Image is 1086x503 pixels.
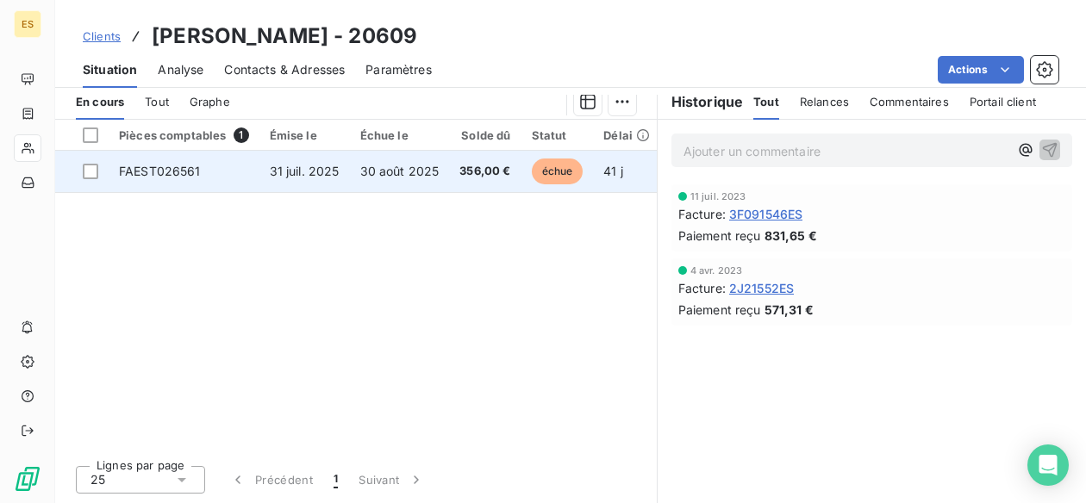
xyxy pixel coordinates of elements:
[158,61,203,78] span: Analyse
[219,462,323,498] button: Précédent
[870,95,949,109] span: Commentaires
[14,465,41,493] img: Logo LeanPay
[690,191,746,202] span: 11 juil. 2023
[729,279,794,297] span: 2J21552ES
[234,127,249,143] span: 1
[14,10,41,38] div: ES
[459,163,510,180] span: 356,00 €
[360,128,440,142] div: Échue le
[190,95,230,109] span: Graphe
[970,95,1036,109] span: Portail client
[270,164,340,178] span: 31 juil. 2025
[765,301,814,319] span: 571,31 €
[532,158,584,184] span: échue
[119,127,249,143] div: Pièces comptables
[145,95,169,109] span: Tout
[348,462,435,498] button: Suivant
[1027,444,1069,486] div: Open Intercom Messenger
[800,95,849,109] span: Relances
[753,95,779,109] span: Tout
[938,56,1024,84] button: Actions
[678,279,726,297] span: Facture :
[334,471,338,488] span: 1
[323,462,348,498] button: 1
[603,128,650,142] div: Délai
[765,227,817,245] span: 831,65 €
[729,205,803,223] span: 3F091546ES
[83,28,121,45] a: Clients
[532,128,584,142] div: Statut
[365,61,432,78] span: Paramètres
[119,164,201,178] span: FAEST026561
[360,164,440,178] span: 30 août 2025
[224,61,345,78] span: Contacts & Adresses
[678,301,761,319] span: Paiement reçu
[90,471,105,488] span: 25
[83,61,137,78] span: Situation
[152,21,417,52] h3: [PERSON_NAME] - 20609
[83,29,121,43] span: Clients
[603,164,623,178] span: 41 j
[690,265,743,276] span: 4 avr. 2023
[678,205,726,223] span: Facture :
[678,227,761,245] span: Paiement reçu
[76,95,124,109] span: En cours
[658,91,744,112] h6: Historique
[270,128,340,142] div: Émise le
[459,128,510,142] div: Solde dû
